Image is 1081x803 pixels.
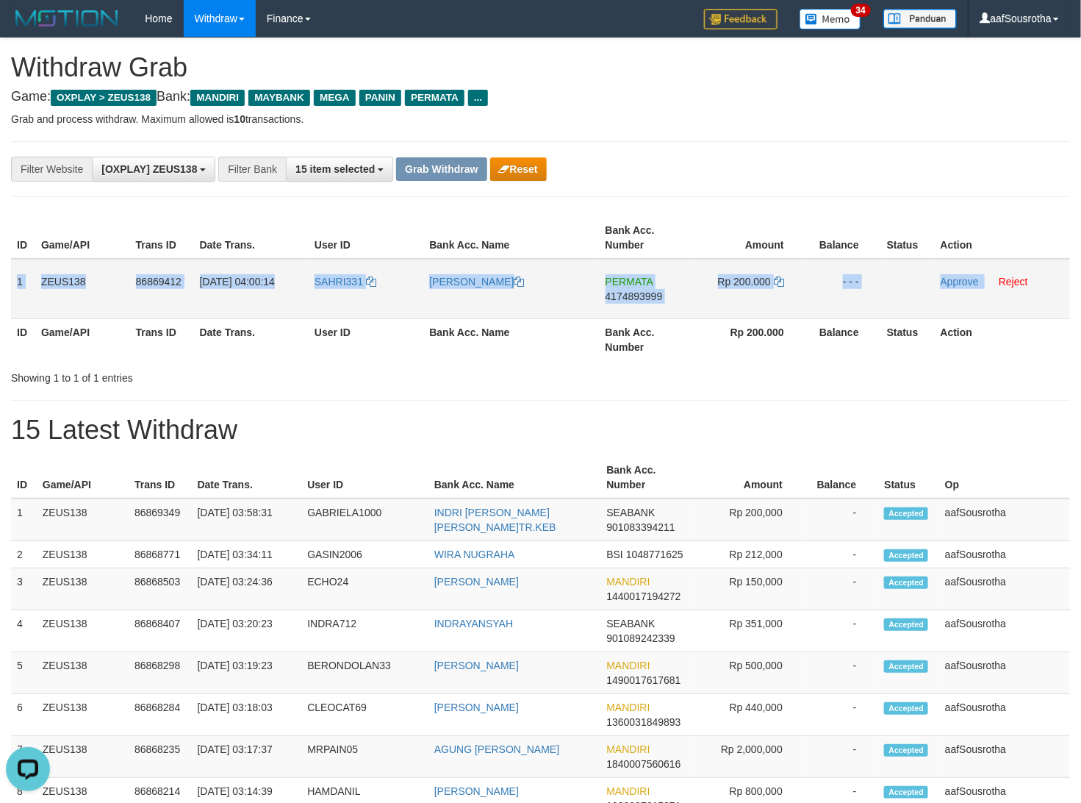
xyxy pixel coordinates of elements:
[301,652,428,694] td: BERONDOLAN33
[695,568,805,610] td: Rp 150,000
[11,259,35,319] td: 1
[129,610,192,652] td: 86868407
[695,541,805,568] td: Rp 212,000
[695,652,805,694] td: Rp 500,000
[11,7,123,29] img: MOTION_logo.png
[939,568,1070,610] td: aafSousrotha
[301,694,428,736] td: CLEOCAT69
[35,259,130,319] td: ZEUS138
[999,276,1028,288] a: Reject
[234,113,245,125] strong: 10
[286,157,393,182] button: 15 item selected
[939,499,1070,541] td: aafSousrotha
[11,499,37,541] td: 1
[606,702,650,713] span: MANDIRI
[606,743,650,755] span: MANDIRI
[37,457,129,499] th: Game/API
[606,276,653,288] span: PERMATA
[11,112,1070,126] p: Grab and process withdraw. Maximum allowed is transactions.
[11,736,37,778] td: 7
[939,652,1070,694] td: aafSousrotha
[37,541,129,568] td: ZEUS138
[194,217,309,259] th: Date Trans.
[694,318,806,360] th: Rp 200.000
[129,652,192,694] td: 86868298
[11,217,35,259] th: ID
[191,736,301,778] td: [DATE] 03:17:37
[11,457,37,499] th: ID
[805,457,878,499] th: Balance
[805,652,878,694] td: -
[309,318,423,360] th: User ID
[129,457,192,499] th: Trans ID
[191,541,301,568] td: [DATE] 03:34:11
[884,702,928,715] span: Accepted
[606,618,655,629] span: SEABANK
[695,610,805,652] td: Rp 351,000
[806,318,881,360] th: Balance
[423,318,599,360] th: Bank Acc. Name
[37,568,129,610] td: ZEUS138
[935,318,1070,360] th: Action
[191,610,301,652] td: [DATE] 03:20:23
[37,499,129,541] td: ZEUS138
[218,157,286,182] div: Filter Bank
[805,499,878,541] td: -
[37,610,129,652] td: ZEUS138
[314,90,356,106] span: MEGA
[704,9,777,29] img: Feedback.jpg
[194,318,309,360] th: Date Trans.
[490,157,547,181] button: Reset
[129,541,192,568] td: 86868771
[884,660,928,673] span: Accepted
[11,365,439,385] div: Showing 1 to 1 of 1 entries
[606,674,680,686] span: Copy 1490017617681 to clipboard
[884,618,928,631] span: Accepted
[884,744,928,757] span: Accepted
[805,694,878,736] td: -
[606,716,680,728] span: Copy 1360031849893 to clipboard
[695,736,805,778] td: Rp 2,000,000
[200,276,275,288] span: [DATE] 04:00:14
[805,541,878,568] td: -
[941,276,979,288] a: Approve
[428,457,601,499] th: Bank Acc. Name
[129,568,192,610] td: 86868503
[301,736,428,778] td: MRPAIN05
[434,549,515,560] a: WIRA NUGRAHA
[191,499,301,541] td: [DATE] 03:58:31
[434,702,519,713] a: [PERSON_NAME]
[600,457,694,499] th: Bank Acc. Number
[6,6,50,50] button: Open LiveChat chat widget
[309,217,423,259] th: User ID
[191,568,301,610] td: [DATE] 03:24:36
[429,276,524,288] a: [PERSON_NAME]
[301,499,428,541] td: GABRIELA1000
[434,660,519,671] a: [PERSON_NAME]
[695,499,805,541] td: Rp 200,000
[405,90,464,106] span: PERMATA
[694,217,806,259] th: Amount
[626,549,683,560] span: Copy 1048771625 to clipboard
[11,53,1070,82] h1: Withdraw Grab
[11,90,1070,104] h4: Game: Bank:
[434,743,559,755] a: AGUNG [PERSON_NAME]
[884,786,928,799] span: Accepted
[805,736,878,778] td: -
[935,217,1070,259] th: Action
[11,318,35,360] th: ID
[434,576,519,588] a: [PERSON_NAME]
[881,318,935,360] th: Status
[606,590,680,602] span: Copy 1440017194272 to clipboard
[939,541,1070,568] td: aafSousrotha
[878,457,939,499] th: Status
[695,457,805,499] th: Amount
[11,157,92,182] div: Filter Website
[301,568,428,610] td: ECHO24
[11,568,37,610] td: 3
[939,694,1070,736] td: aafSousrotha
[468,90,488,106] span: ...
[191,652,301,694] td: [DATE] 03:19:23
[434,785,519,797] a: [PERSON_NAME]
[606,549,623,560] span: BSI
